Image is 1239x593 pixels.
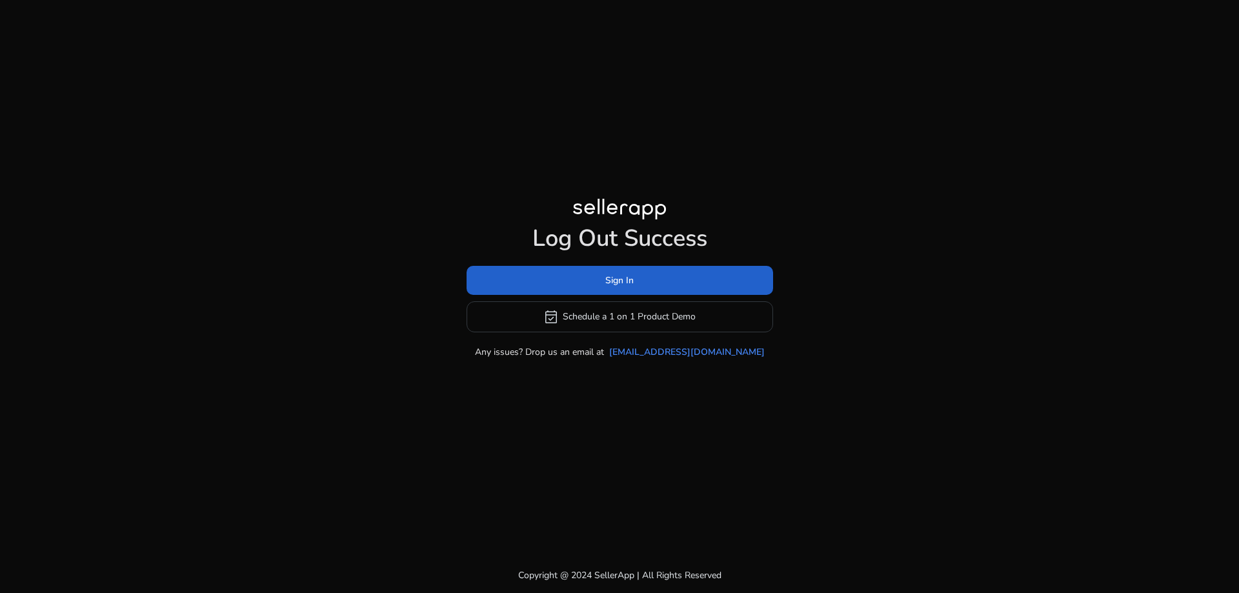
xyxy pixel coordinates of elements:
[605,274,634,287] span: Sign In
[543,309,559,325] span: event_available
[475,345,604,359] p: Any issues? Drop us an email at
[467,301,773,332] button: event_availableSchedule a 1 on 1 Product Demo
[467,266,773,295] button: Sign In
[467,225,773,252] h1: Log Out Success
[609,345,765,359] a: [EMAIL_ADDRESS][DOMAIN_NAME]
